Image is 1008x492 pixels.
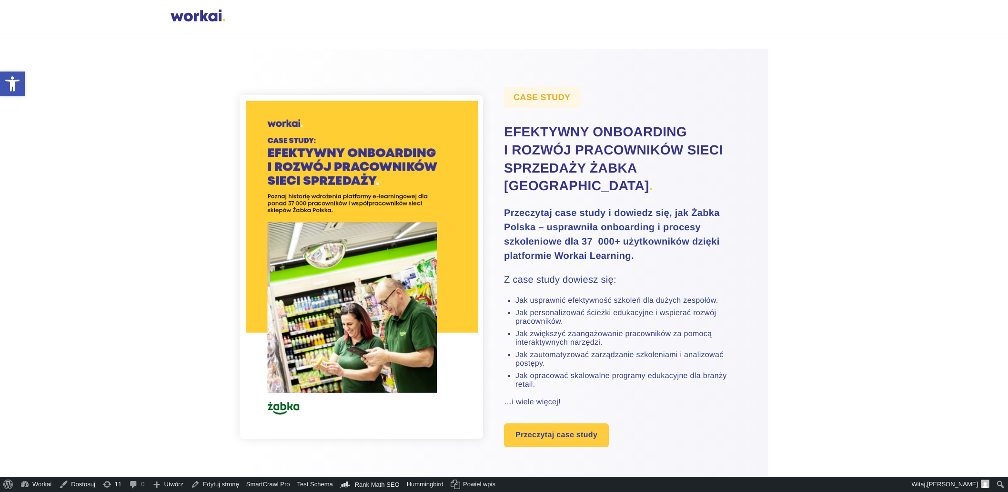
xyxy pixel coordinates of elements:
[515,372,745,389] li: Jak opracować skalowalne programy edukacyjne dla branży retail.
[355,481,400,488] span: Rank Math SEO
[141,477,144,492] span: 0
[927,481,978,488] span: [PERSON_NAME]
[115,477,121,492] span: 11
[187,477,243,492] a: Edytuj stronę
[337,477,403,492] a: Kokpit Rank Math
[463,477,495,492] span: Powiel wpis
[908,477,993,492] a: Witaj,
[515,309,745,326] li: Jak personalizować ścieżki edukacyjne i wspierać rozwój pracowników.
[504,87,580,108] label: CASE STUDY
[504,124,723,193] span: Efektywny onboarding i rozwój pracowników sieci sprzedaży Żabka [GEOGRAPHIC_DATA]
[403,477,447,492] a: Hummingbird
[515,351,745,368] li: Jak zautomatyzować zarządzanie szkoleniami i analizować postępy.
[515,297,745,305] li: Jak usprawnić efektywność szkoleń dla dużych zespołów.
[164,477,183,492] span: Utwórz
[17,477,55,492] a: Workai
[504,273,745,287] h3: Z case study dowiesz się:
[55,477,99,492] a: Dostosuj
[294,477,337,492] a: Test Schema
[504,208,720,261] strong: Przeczytaj case study i dowiedz się, jak Żabka Polska – usprawniła onboarding i procesy szkolenio...
[504,397,745,408] p: …i wiele więcej!
[515,330,745,347] li: Jak zwiększyć zaangażowanie pracowników za pomocą interaktywnych narzędzi.
[504,423,609,447] a: Przeczytaj case study
[649,178,653,193] span: .
[243,477,294,492] a: SmartCrawl Pro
